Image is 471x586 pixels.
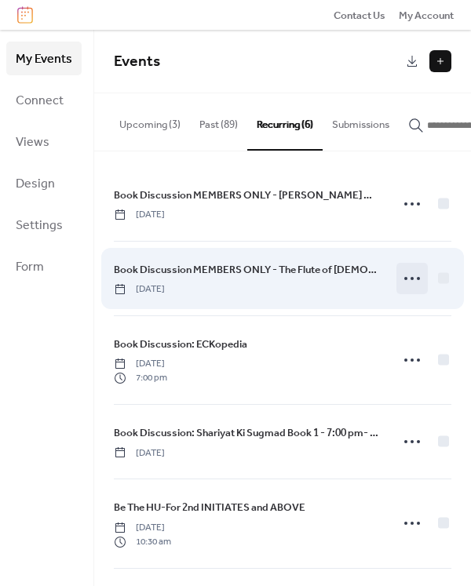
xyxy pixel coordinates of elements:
[114,499,305,516] a: Be The HU-For 2nd INITIATES and ABOVE
[114,187,381,203] span: Book Discussion MEMBERS ONLY - [PERSON_NAME] Wisdom on [DATE] and Reincarnation - 8:00 PM
[110,93,190,148] button: Upcoming (3)
[114,47,160,76] span: Events
[114,337,247,352] span: Book Discussion: ECKopedia
[6,208,82,242] a: Settings
[190,93,247,148] button: Past (89)
[114,357,167,371] span: [DATE]
[114,500,305,515] span: Be The HU-For 2nd INITIATES and ABOVE
[16,213,63,238] span: Settings
[6,42,82,75] a: My Events
[16,172,55,196] span: Design
[16,255,44,279] span: Form
[114,336,247,353] a: Book Discussion: ECKopedia
[6,125,82,158] a: Views
[114,262,381,278] span: Book Discussion MEMBERS ONLY - The Flute of [DEMOGRAPHIC_DATA] - 7:30 - 8:30 Pm
[16,47,72,71] span: My Events
[334,8,385,24] span: Contact Us
[114,371,167,385] span: 7:00 pm
[114,187,381,204] a: Book Discussion MEMBERS ONLY - [PERSON_NAME] Wisdom on [DATE] and Reincarnation - 8:00 PM
[17,6,33,24] img: logo
[114,446,165,460] span: [DATE]
[16,130,49,155] span: Views
[6,166,82,200] a: Design
[16,89,64,113] span: Connect
[114,535,171,549] span: 10:30 am
[114,424,381,442] a: Book Discussion: Shariyat Ki Sugmad Book 1 - 7:00 pm- 8:30 pm
[6,83,82,117] a: Connect
[399,8,454,24] span: My Account
[114,425,381,441] span: Book Discussion: Shariyat Ki Sugmad Book 1 - 7:00 pm- 8:30 pm
[114,521,171,535] span: [DATE]
[323,93,399,148] button: Submissions
[114,282,165,297] span: [DATE]
[334,7,385,23] a: Contact Us
[247,93,323,150] button: Recurring (6)
[399,7,454,23] a: My Account
[114,261,381,278] a: Book Discussion MEMBERS ONLY - The Flute of [DEMOGRAPHIC_DATA] - 7:30 - 8:30 Pm
[114,208,165,222] span: [DATE]
[6,249,82,283] a: Form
